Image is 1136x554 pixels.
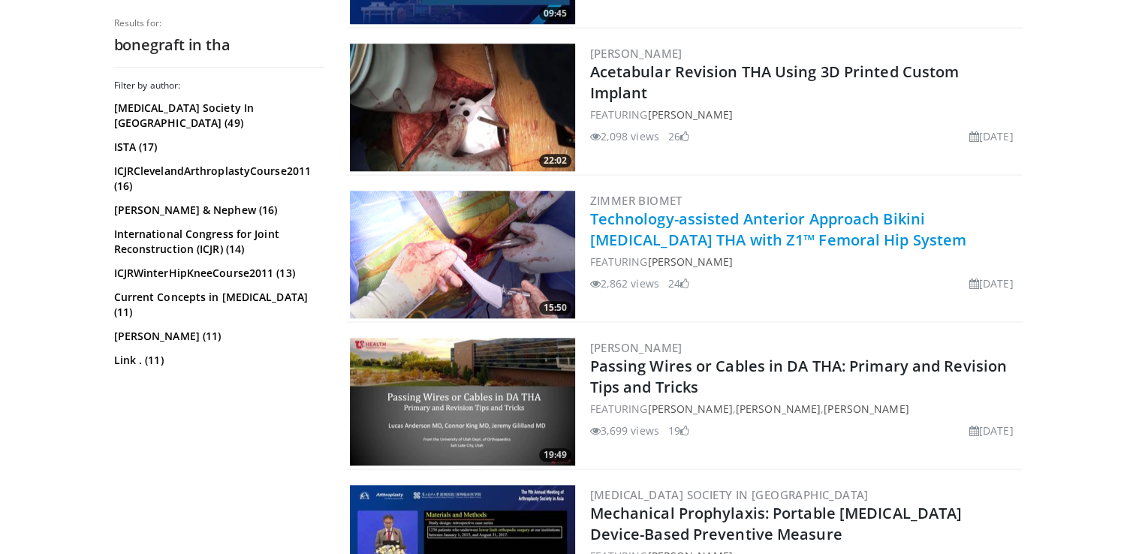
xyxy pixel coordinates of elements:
[647,254,732,269] a: [PERSON_NAME]
[590,46,683,61] a: [PERSON_NAME]
[590,128,659,144] li: 2,098 views
[590,254,1020,269] div: FEATURING
[539,448,571,462] span: 19:49
[590,356,1008,397] a: Passing Wires or Cables in DA THA: Primary and Revision Tips and Tricks
[114,35,324,55] h2: bonegraft in tha
[114,353,321,368] a: Link . (11)
[350,191,575,318] a: 15:50
[590,62,960,103] a: Acetabular Revision THA Using 3D Printed Custom Implant
[590,487,869,502] a: [MEDICAL_DATA] Society in [GEOGRAPHIC_DATA]
[590,340,683,355] a: [PERSON_NAME]
[824,402,908,416] a: [PERSON_NAME]
[114,329,321,344] a: [PERSON_NAME] (11)
[114,140,321,155] a: ISTA (17)
[114,290,321,320] a: Current Concepts in [MEDICAL_DATA] (11)
[969,128,1014,144] li: [DATE]
[114,80,324,92] h3: Filter by author:
[350,44,575,171] img: 10496904-4454-4c9a-9b4a-6ddfe8234fc4.300x170_q85_crop-smart_upscale.jpg
[590,107,1020,122] div: FEATURING
[114,17,324,29] p: Results for:
[590,503,963,544] a: Mechanical Prophylaxis: Portable [MEDICAL_DATA] Device-Based Preventive Measure
[590,275,659,291] li: 2,862 views
[647,107,732,122] a: [PERSON_NAME]
[590,209,967,250] a: Technology-assisted Anterior Approach Bikini [MEDICAL_DATA] THA with Z1™ Femoral Hip System
[114,164,321,194] a: ICJRClevelandArthroplastyCourse2011 (16)
[736,402,821,416] a: [PERSON_NAME]
[539,154,571,167] span: 22:02
[539,7,571,20] span: 09:45
[350,338,575,465] a: 19:49
[590,401,1020,417] div: FEATURING , ,
[350,338,575,465] img: ca98b7cf-7d1a-4ad5-b6ba-eb2317efc5fc.300x170_q85_crop-smart_upscale.jpg
[350,44,575,171] a: 22:02
[114,203,321,218] a: [PERSON_NAME] & Nephew (16)
[969,423,1014,438] li: [DATE]
[668,423,689,438] li: 19
[590,423,659,438] li: 3,699 views
[114,227,321,257] a: International Congress for Joint Reconstruction (ICJR) (14)
[969,275,1014,291] li: [DATE]
[668,128,689,144] li: 26
[590,193,683,208] a: Zimmer Biomet
[647,402,732,416] a: [PERSON_NAME]
[114,266,321,281] a: ICJRWinterHipKneeCourse2011 (13)
[350,191,575,318] img: 896f6787-b5f3-455d-928f-da3bb3055a34.png.300x170_q85_crop-smart_upscale.png
[114,101,321,131] a: [MEDICAL_DATA] Society In [GEOGRAPHIC_DATA] (49)
[539,301,571,315] span: 15:50
[668,275,689,291] li: 24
